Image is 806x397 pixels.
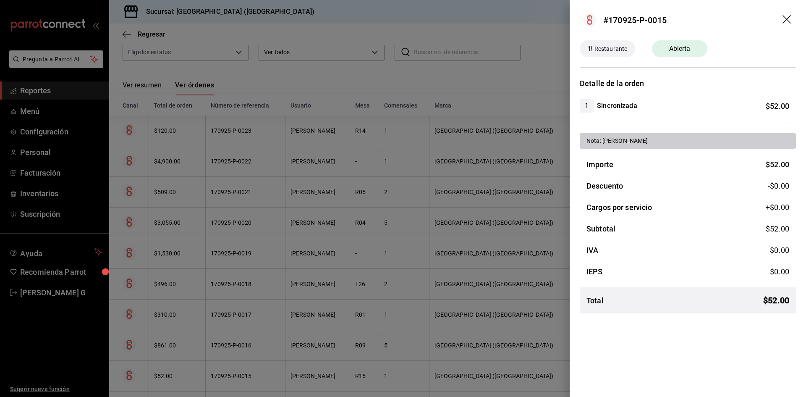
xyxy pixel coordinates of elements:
[766,160,789,169] span: $ 52.00
[603,14,667,26] div: #170925-P-0015
[597,101,637,111] h4: Sincronizada
[580,101,594,111] span: 1
[586,137,789,145] div: Nota: [PERSON_NAME]
[591,45,631,53] span: Restaurante
[770,267,789,276] span: $ 0.00
[768,180,789,192] span: -$0.00
[586,180,623,192] h3: Descuento
[766,224,789,233] span: $ 52.00
[580,78,796,89] h3: Detalle de la orden
[586,295,604,306] h3: Total
[586,202,652,213] h3: Cargos por servicio
[586,159,613,170] h3: Importe
[586,245,598,256] h3: IVA
[766,202,789,213] span: +$ 0.00
[770,246,789,255] span: $ 0.00
[782,15,793,25] button: drag
[586,223,615,234] h3: Subtotal
[766,102,789,110] span: $ 52.00
[664,44,696,54] span: Abierta
[763,294,789,307] span: $ 52.00
[586,266,603,277] h3: IEPS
